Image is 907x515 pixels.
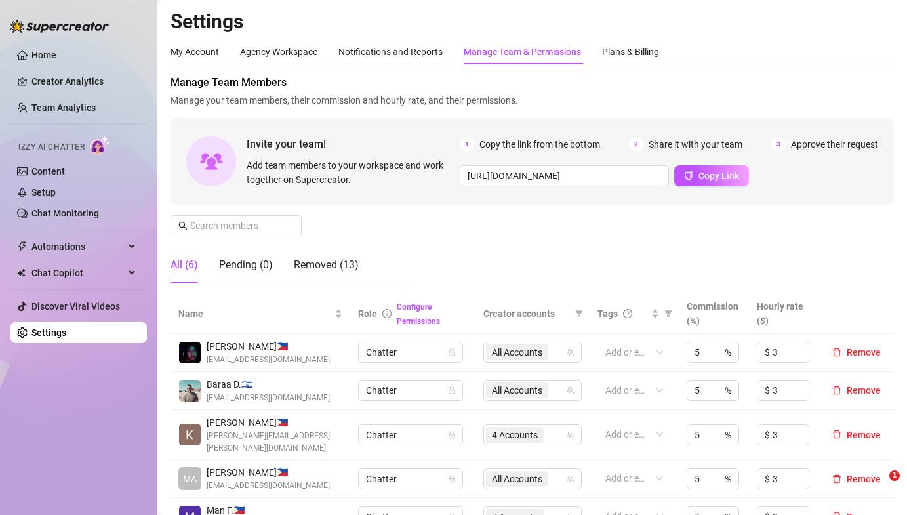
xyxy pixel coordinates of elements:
span: 1 [460,137,474,152]
span: lock [448,475,456,483]
img: Kim Jamison [179,424,201,445]
a: Setup [31,187,56,197]
span: [PERSON_NAME] 🇵🇭 [207,415,342,430]
span: Remove [847,430,881,440]
span: 3 [771,137,786,152]
span: [PERSON_NAME][EMAIL_ADDRESS][PERSON_NAME][DOMAIN_NAME] [207,430,342,455]
span: Chat Copilot [31,262,125,283]
span: Chatter [366,425,455,445]
span: All Accounts [492,472,542,486]
span: Role [358,308,377,319]
span: filter [575,310,583,318]
span: Approve their request [791,137,878,152]
span: All Accounts [492,345,542,360]
img: AI Chatter [90,136,110,155]
span: All Accounts [486,471,548,487]
span: delete [832,386,841,395]
div: Notifications and Reports [338,45,443,59]
span: thunderbolt [17,241,28,252]
a: Discover Viral Videos [31,301,120,312]
span: Izzy AI Chatter [18,141,85,154]
a: Configure Permissions [397,302,440,326]
span: team [567,431,574,439]
input: Search members [190,218,283,233]
span: lock [448,348,456,356]
img: Rexson John Gabales [179,342,201,363]
div: All (6) [171,257,198,273]
button: Remove [827,344,886,360]
a: Settings [31,327,66,338]
span: team [567,386,574,394]
span: delete [832,430,841,439]
span: 2 [629,137,643,152]
span: team [567,348,574,356]
span: [EMAIL_ADDRESS][DOMAIN_NAME] [207,354,330,366]
a: Home [31,50,56,60]
span: team [567,475,574,483]
span: Automations [31,236,125,257]
span: Invite your team! [247,136,460,152]
span: 4 Accounts [492,428,538,442]
span: lock [448,431,456,439]
a: Chat Monitoring [31,208,99,218]
button: Copy Link [674,165,749,186]
iframe: Intercom live chat [862,470,894,502]
span: Remove [847,474,881,484]
div: Agency Workspace [240,45,317,59]
span: Add team members to your workspace and work together on Supercreator. [247,158,454,187]
img: Chat Copilot [17,268,26,278]
th: Name [171,294,350,334]
span: filter [664,310,672,318]
div: Plans & Billing [602,45,659,59]
h2: Settings [171,9,894,34]
span: delete [832,474,841,484]
button: Remove [827,382,886,398]
span: [EMAIL_ADDRESS][DOMAIN_NAME] [207,480,330,492]
button: Remove [827,471,886,487]
a: Creator Analytics [31,71,136,92]
th: Commission (%) [679,294,749,334]
span: Chatter [366,381,455,400]
span: delete [832,348,841,357]
span: Name [178,306,332,321]
span: lock [448,386,456,394]
span: 4 Accounts [486,427,544,443]
span: [PERSON_NAME] 🇵🇭 [207,465,330,480]
img: Baraa Dacca [179,380,201,402]
span: Manage Team Members [171,75,894,91]
span: search [178,221,188,230]
span: Creator accounts [483,306,570,321]
span: info-circle [382,309,392,318]
span: All Accounts [492,383,542,398]
img: logo-BBDzfeDw.svg [10,20,109,33]
span: Chatter [366,469,455,489]
span: Manage your team members, their commission and hourly rate, and their permissions. [171,93,894,108]
span: Copy the link from the bottom [479,137,600,152]
span: [EMAIL_ADDRESS][DOMAIN_NAME] [207,392,330,404]
span: Tags [597,306,618,321]
span: Copy Link [698,171,739,181]
a: Team Analytics [31,102,96,113]
a: Content [31,166,65,176]
span: Share it with your team [649,137,742,152]
span: Chatter [366,342,455,362]
div: Manage Team & Permissions [464,45,581,59]
span: question-circle [623,309,632,318]
span: Remove [847,347,881,358]
span: filter [573,304,586,323]
span: filter [662,304,675,323]
button: Remove [827,427,886,443]
span: 1 [889,470,900,481]
div: Pending (0) [219,257,273,273]
div: My Account [171,45,219,59]
span: Remove [847,385,881,396]
span: All Accounts [486,382,548,398]
th: Hourly rate ($) [749,294,819,334]
span: [PERSON_NAME] 🇵🇭 [207,339,330,354]
span: copy [684,171,693,180]
span: Baraa D. 🇮🇱 [207,377,330,392]
span: MA [183,472,197,486]
span: All Accounts [486,344,548,360]
div: Removed (13) [294,257,359,273]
